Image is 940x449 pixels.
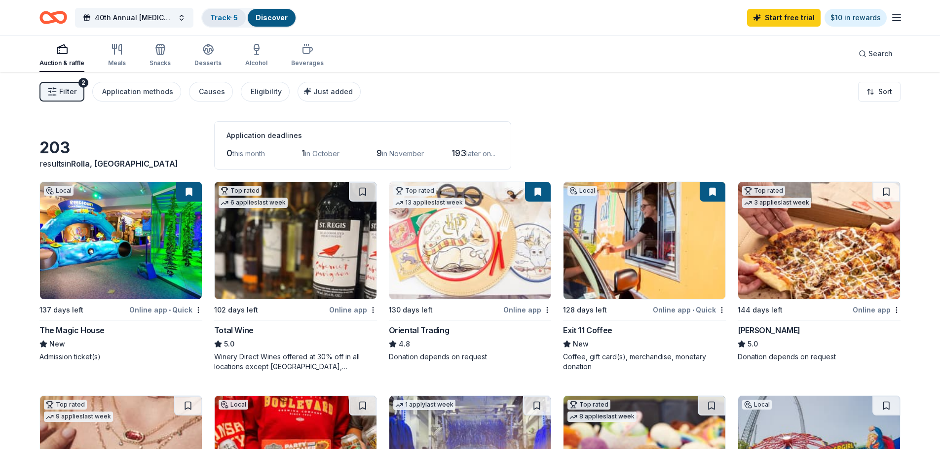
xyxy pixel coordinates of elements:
span: 9 [376,148,382,158]
div: Admission ticket(s) [39,352,202,362]
a: Home [39,6,67,29]
span: in [65,159,178,169]
div: results [39,158,202,170]
div: Top rated [219,186,262,196]
div: Total Wine [214,324,254,336]
img: Image for Oriental Trading [389,182,551,299]
span: Filter [59,86,76,98]
div: Oriental Trading [389,324,450,336]
div: 9 applies last week [44,412,113,422]
div: Top rated [44,400,87,410]
div: 144 days left [738,304,783,316]
button: Eligibility [241,82,290,102]
div: 1 apply last week [393,400,455,410]
button: Desserts [194,39,222,72]
span: Sort [878,86,892,98]
img: Image for Exit 11 Coffee [564,182,725,299]
div: Online app [503,304,551,316]
div: Donation depends on request [389,352,552,362]
div: Top rated [393,186,436,196]
span: this month [232,149,265,158]
button: Application methods [92,82,181,102]
button: Sort [858,82,901,102]
button: Causes [189,82,233,102]
span: 5.0 [224,338,234,350]
div: 6 applies last week [219,198,288,208]
div: Top rated [567,400,610,410]
div: Auction & raffle [39,59,84,67]
div: Eligibility [251,86,282,98]
button: Snacks [150,39,171,72]
button: Beverages [291,39,324,72]
button: Search [851,44,901,64]
span: 40th Annual [MEDICAL_DATA] Gala [95,12,174,24]
div: 137 days left [39,304,83,316]
span: 0 [226,148,232,158]
a: Image for Exit 11 CoffeeLocal128 days leftOnline app•QuickExit 11 CoffeeNewCoffee, gift card(s), ... [563,181,726,372]
span: • [692,306,694,314]
a: Image for Oriental TradingTop rated13 applieslast week130 days leftOnline appOriental Trading4.8D... [389,181,552,362]
div: 8 applies last week [567,412,637,422]
div: Online app [853,304,901,316]
div: Snacks [150,59,171,67]
div: Donation depends on request [738,352,901,362]
span: New [49,338,65,350]
div: 13 applies last week [393,198,465,208]
div: 203 [39,138,202,158]
span: 4.8 [399,338,410,350]
span: 5.0 [748,338,758,350]
span: Rolla, [GEOGRAPHIC_DATA] [71,159,178,169]
div: Exit 11 Coffee [563,324,612,336]
button: Auction & raffle [39,39,84,72]
span: New [573,338,589,350]
span: in October [305,149,339,158]
span: Just added [313,87,353,96]
div: Top rated [742,186,785,196]
div: Local [219,400,248,410]
div: 2 [78,78,88,88]
div: Online app Quick [653,304,726,316]
div: Winery Direct Wines offered at 30% off in all locations except [GEOGRAPHIC_DATA], [GEOGRAPHIC_DAT... [214,352,377,372]
div: [PERSON_NAME] [738,324,800,336]
div: The Magic House [39,324,105,336]
div: Local [742,400,772,410]
div: Beverages [291,59,324,67]
div: Application methods [102,86,173,98]
div: Local [44,186,74,196]
span: 193 [451,148,466,158]
span: in November [382,149,424,158]
a: Start free trial [747,9,821,27]
a: $10 in rewards [825,9,887,27]
img: Image for Casey's [738,182,900,299]
button: Filter2 [39,82,84,102]
button: Alcohol [245,39,267,72]
button: Just added [298,82,361,102]
a: Track· 5 [210,13,238,22]
div: Local [567,186,597,196]
div: Alcohol [245,59,267,67]
a: Discover [256,13,288,22]
div: Coffee, gift card(s), merchandise, monetary donation [563,352,726,372]
span: 1 [301,148,305,158]
div: Online app [329,304,377,316]
span: • [169,306,171,314]
div: 130 days left [389,304,433,316]
div: Application deadlines [226,130,499,141]
div: 3 applies last week [742,198,811,208]
a: Image for Casey'sTop rated3 applieslast week144 days leftOnline app[PERSON_NAME]5.0Donation depen... [738,181,901,362]
span: later on... [466,149,495,158]
button: Track· 5Discover [201,8,297,28]
div: 102 days left [214,304,258,316]
div: 128 days left [563,304,607,316]
div: Desserts [194,59,222,67]
div: Causes [199,86,225,98]
span: Search [868,48,893,60]
div: Online app Quick [129,304,202,316]
button: 40th Annual [MEDICAL_DATA] Gala [75,8,193,28]
a: Image for The Magic HouseLocal137 days leftOnline app•QuickThe Magic HouseNewAdmission ticket(s) [39,181,202,362]
a: Image for Total WineTop rated6 applieslast week102 days leftOnline appTotal Wine5.0Winery Direct ... [214,181,377,372]
div: Meals [108,59,126,67]
img: Image for The Magic House [40,182,202,299]
button: Meals [108,39,126,72]
img: Image for Total Wine [215,182,376,299]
